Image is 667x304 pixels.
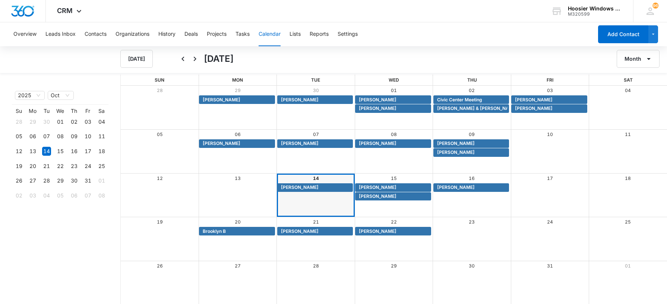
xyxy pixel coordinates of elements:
div: 11 [97,132,106,141]
div: account id [568,12,622,17]
div: account name [568,6,622,12]
a: 05 [157,132,163,137]
span: Mon [232,77,243,83]
div: Civic Center Meeting [435,96,507,103]
a: 01 [625,263,631,269]
th: Sa [95,108,108,114]
button: Add Contact [598,25,648,43]
th: We [53,108,67,114]
td: 2025-10-15 [53,144,67,159]
td: 2025-10-22 [53,159,67,174]
a: 29 [235,88,241,93]
div: Nick Simpson [435,140,507,147]
a: 02 [469,88,475,93]
a: 06 [235,132,241,137]
div: Kara Rameswaram [435,184,507,191]
td: 2025-10-30 [67,174,81,189]
a: 25 [625,219,631,225]
a: 31 [547,263,553,269]
a: 30 [469,263,475,269]
td: 2025-10-16 [67,144,81,159]
span: 96 [652,3,658,9]
button: Back [177,53,189,65]
div: 06 [28,132,37,141]
td: 2025-10-20 [26,159,39,174]
a: 11 [625,132,631,137]
div: Cheryl Jacques [357,105,429,112]
div: 31 [83,176,92,185]
div: 01 [56,117,65,126]
a: 12 [157,175,163,181]
a: 20 [235,219,241,225]
td: 2025-09-28 [12,114,26,129]
div: 30 [42,117,51,126]
div: Abbey Dixon [513,96,585,103]
td: 2025-10-05 [12,129,26,144]
span: [PERSON_NAME] [359,193,396,200]
button: Overview [13,22,37,46]
th: Th [67,108,81,114]
span: [PERSON_NAME] [359,140,396,147]
div: notifications count [652,3,658,9]
td: 2025-11-06 [67,188,81,203]
button: Next [189,53,201,65]
td: 2025-11-04 [39,188,53,203]
th: Su [12,108,26,114]
div: 28 [42,176,51,185]
div: 08 [97,191,106,200]
div: 01 [97,176,106,185]
div: 04 [42,191,51,200]
span: [PERSON_NAME] [515,96,553,103]
span: [PERSON_NAME] [437,184,475,191]
div: 05 [15,132,23,141]
div: 29 [56,176,65,185]
span: [PERSON_NAME] [515,105,553,112]
th: Fr [81,108,95,114]
td: 2025-10-09 [67,129,81,144]
div: 17 [83,147,92,156]
div: Matt Powers [357,96,429,103]
button: Organizations [116,22,149,46]
a: 08 [391,132,397,137]
div: 21 [42,162,51,171]
span: CRM [57,7,73,15]
td: 2025-10-06 [26,129,39,144]
button: Deals [184,22,198,46]
div: 20 [28,162,37,171]
span: [PERSON_NAME] & [PERSON_NAME] [437,105,518,112]
div: 07 [83,191,92,200]
a: 04 [625,88,631,93]
div: 28 [15,117,23,126]
td: 2025-10-29 [53,174,67,189]
span: [PERSON_NAME] [437,140,475,147]
a: 30 [313,88,319,93]
a: 23 [469,219,475,225]
span: [PERSON_NAME] [359,184,396,191]
a: 17 [547,175,553,181]
a: 18 [625,175,631,181]
td: 2025-11-02 [12,188,26,203]
div: 02 [70,117,79,126]
div: 13 [28,147,37,156]
span: [PERSON_NAME] [203,140,240,147]
td: 2025-10-01 [53,114,67,129]
td: 2025-10-03 [81,114,95,129]
button: [DATE] [120,50,153,68]
div: Bob Ridge [279,140,351,147]
td: 2025-10-11 [95,129,108,144]
a: 09 [469,132,475,137]
div: 15 [56,147,65,156]
a: 13 [235,175,241,181]
span: [PERSON_NAME] [359,96,396,103]
td: 2025-10-04 [95,114,108,129]
span: Thu [467,77,477,83]
div: Karen Ferguson [357,193,429,200]
th: Tu [39,108,53,114]
a: 15 [391,175,397,181]
td: 2025-10-19 [12,159,26,174]
button: Leads Inbox [45,22,76,46]
span: [PERSON_NAME] [281,140,319,147]
a: 03 [547,88,553,93]
td: 2025-10-02 [67,114,81,129]
div: 16 [70,147,79,156]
